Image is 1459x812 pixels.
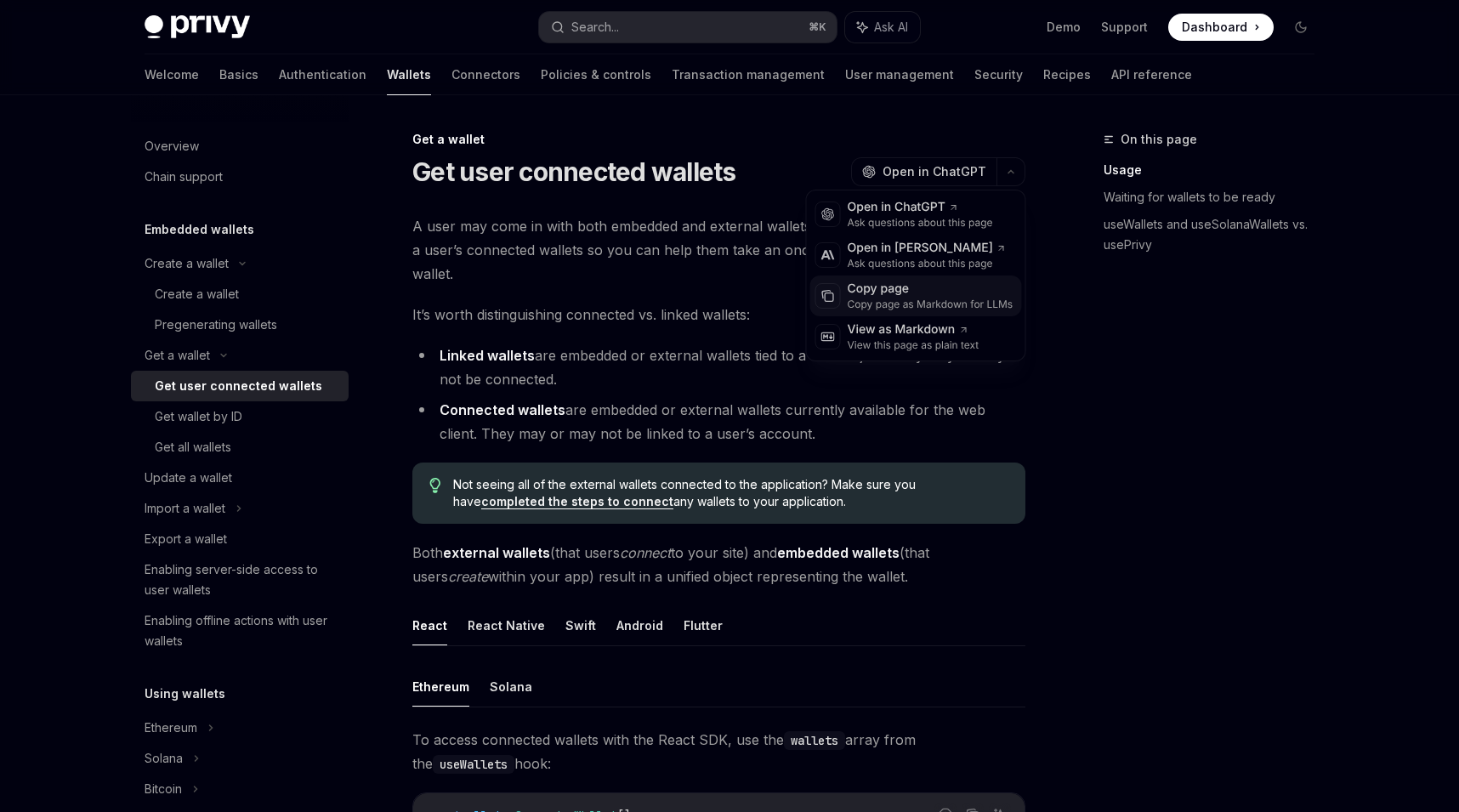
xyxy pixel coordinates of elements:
[412,156,736,187] h1: Get user connected wallets
[155,315,277,335] div: Pregenerating wallets
[279,54,366,95] a: Authentication
[620,544,671,561] em: connect
[1287,14,1314,41] button: Toggle dark mode
[974,54,1023,95] a: Security
[131,131,349,162] a: Overview
[1111,54,1192,95] a: API reference
[131,524,349,554] a: Export a wallet
[412,728,1025,775] span: To access connected wallets with the React SDK, use the array from the hook:
[145,219,254,240] h5: Embedded wallets
[539,12,837,43] button: Search...⌘K
[481,494,673,509] a: completed the steps to connect
[145,345,210,366] div: Get a wallet
[412,605,447,645] button: React
[848,240,1007,257] div: Open in [PERSON_NAME]
[1182,19,1247,36] span: Dashboard
[440,347,535,364] strong: Linked wallets
[848,257,1007,270] div: Ask questions about this page
[412,303,1025,327] span: It’s worth distinguishing connected vs. linked wallets:
[571,17,619,37] div: Search...
[131,463,349,493] a: Update a wallet
[453,476,1008,510] span: Not seeing all of the external wallets connected to the application? Make sure you have any walle...
[848,199,993,216] div: Open in ChatGPT
[145,779,182,799] div: Bitcoin
[684,605,723,645] button: Flutter
[155,284,239,304] div: Create a wallet
[451,54,520,95] a: Connectors
[145,559,338,600] div: Enabling server-side access to user wallets
[145,610,338,651] div: Enabling offline actions with user wallets
[145,498,225,519] div: Import a wallet
[155,406,242,427] div: Get wallet by ID
[412,344,1025,391] li: are embedded or external wallets tied to a user object. They may or may not be connected.
[145,136,199,156] div: Overview
[131,432,349,463] a: Get all wallets
[848,298,1013,311] div: Copy page as Markdown for LLMs
[145,253,229,274] div: Create a wallet
[145,54,199,95] a: Welcome
[1043,54,1091,95] a: Recipes
[219,54,258,95] a: Basics
[155,437,231,457] div: Get all wallets
[1104,156,1328,184] a: Usage
[1104,211,1328,258] a: useWallets and useSolanaWallets vs. usePrivy
[387,54,431,95] a: Wallets
[145,718,197,738] div: Ethereum
[777,544,900,561] strong: embedded wallets
[448,568,488,585] em: create
[412,398,1025,446] li: are embedded or external wallets currently available for the web client. They may or may not be l...
[845,12,920,43] button: Ask AI
[848,216,993,230] div: Ask questions about this page
[145,167,223,187] div: Chain support
[433,755,514,774] code: useWallets
[131,605,349,656] a: Enabling offline actions with user wallets
[131,554,349,605] a: Enabling server-side access to user wallets
[145,529,227,549] div: Export a wallet
[131,309,349,340] a: Pregenerating wallets
[541,54,651,95] a: Policies & controls
[490,667,532,707] button: Solana
[145,684,225,704] h5: Using wallets
[145,15,250,39] img: dark logo
[1047,19,1081,36] a: Demo
[443,544,550,561] strong: external wallets
[845,54,954,95] a: User management
[848,321,979,338] div: View as Markdown
[672,54,825,95] a: Transaction management
[145,748,183,769] div: Solana
[412,667,469,707] button: Ethereum
[412,214,1025,286] span: A user may come in with both embedded and external wallets. Privy makes it easy to find all of a ...
[440,401,565,418] strong: Connected wallets
[848,281,1013,298] div: Copy page
[412,131,1025,148] div: Get a wallet
[851,157,996,186] button: Open in ChatGPT
[565,605,596,645] button: Swift
[155,376,322,396] div: Get user connected wallets
[1101,19,1148,36] a: Support
[784,731,845,750] code: wallets
[1121,129,1197,150] span: On this page
[131,162,349,192] a: Chain support
[145,468,232,488] div: Update a wallet
[468,605,545,645] button: React Native
[883,163,986,180] span: Open in ChatGPT
[131,401,349,432] a: Get wallet by ID
[412,541,1025,588] span: Both (that users to your site) and (that users within your app) result in a unified object repres...
[848,338,979,352] div: View this page as plain text
[1168,14,1274,41] a: Dashboard
[1104,184,1328,211] a: Waiting for wallets to be ready
[131,279,349,309] a: Create a wallet
[809,20,826,34] span: ⌘ K
[429,478,441,493] svg: Tip
[874,19,908,36] span: Ask AI
[616,605,663,645] button: Android
[131,371,349,401] a: Get user connected wallets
